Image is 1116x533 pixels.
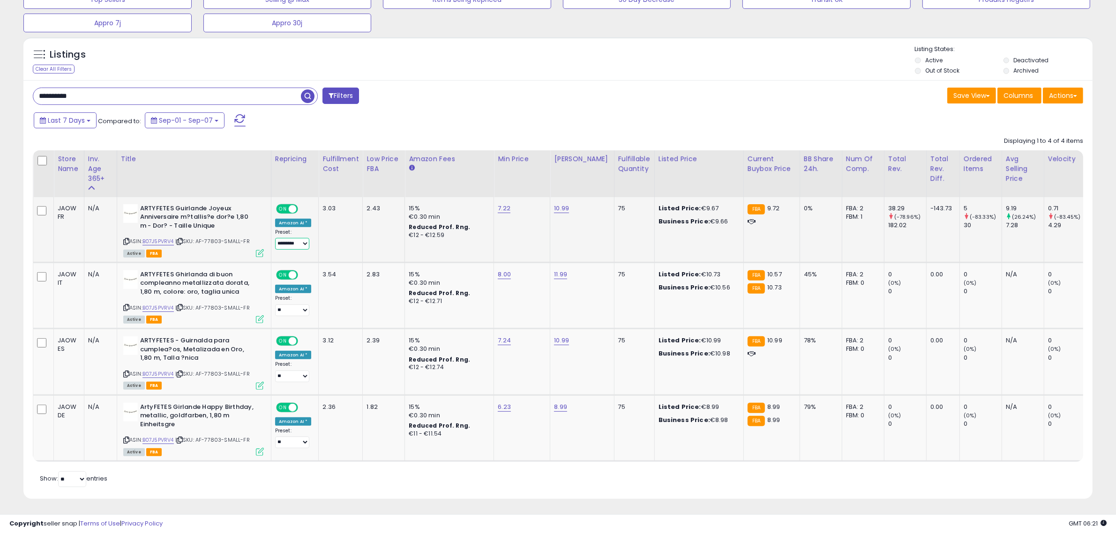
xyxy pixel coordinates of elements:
div: 4.29 [1048,221,1086,229]
small: (0%) [1048,412,1061,419]
div: 2.36 [322,403,355,411]
span: 2025-09-15 06:21 GMT [1069,519,1107,528]
small: FBA [748,204,765,215]
a: 10.99 [554,336,569,345]
span: FBA [146,382,162,390]
label: Archived [1014,67,1039,74]
div: 15% [409,403,487,411]
div: €10.56 [659,283,736,292]
small: FBA [748,270,765,281]
small: (0%) [964,345,977,353]
div: 0 [888,270,926,279]
b: Listed Price: [659,402,701,411]
h5: Listings [50,48,86,61]
span: OFF [297,403,312,411]
a: 8.00 [498,270,511,279]
div: Amazon AI * [275,219,312,227]
div: N/A [88,336,110,345]
a: B07J5PVRV4 [142,370,174,378]
div: ASIN: [123,336,264,388]
div: 0 [964,420,1002,428]
div: 0 [964,270,1002,279]
a: 8.99 [554,402,567,412]
div: 0 [1048,403,1086,411]
b: Business Price: [659,217,710,226]
div: FBA: 2 [846,270,877,279]
div: Amazon AI * [275,417,312,426]
span: All listings currently available for purchase on Amazon [123,250,145,258]
span: Sep-01 - Sep-07 [159,116,213,125]
span: | SKU: AF-77803-SMALL-FR [175,237,250,245]
strong: Copyright [9,519,44,528]
button: Sep-01 - Sep-07 [145,112,225,128]
span: | SKU: AF-77803-SMALL-FR [175,436,250,444]
div: 0 [888,354,926,362]
label: Deactivated [1014,56,1049,64]
img: 21zlaqSRzjL._SL40_.jpg [123,403,138,422]
div: Preset: [275,229,312,250]
div: FBM: 0 [846,279,877,287]
div: 0 [1048,287,1086,296]
div: 0 [964,354,1002,362]
span: OFF [297,205,312,213]
img: 21zlaqSRzjL._SL40_.jpg [123,270,138,289]
b: Listed Price: [659,204,701,213]
a: B07J5PVRV4 [142,304,174,312]
div: €12 - €12.59 [409,231,487,239]
b: Reduced Prof. Rng. [409,355,470,363]
div: €12 - €12.71 [409,297,487,305]
b: Listed Price: [659,270,701,279]
a: Privacy Policy [121,519,163,528]
small: FBA [748,336,765,347]
div: [PERSON_NAME] [554,154,610,164]
div: seller snap | | [9,519,163,528]
div: 38.29 [888,204,926,213]
div: FBM: 0 [846,411,877,420]
div: 0 [1048,354,1086,362]
div: €9.66 [659,217,736,226]
div: Amazon Fees [409,154,490,164]
div: 5 [964,204,1002,213]
div: 0 [888,403,926,411]
a: 7.24 [498,336,511,345]
a: 6.23 [498,402,511,412]
div: Fulfillment Cost [322,154,359,174]
div: Listed Price [659,154,740,164]
span: ON [277,271,289,279]
b: ARTYFETES Ghirlanda di buon compleanno metallizzata dorata, 1,80 m, colore: oro, taglia unica [140,270,254,299]
div: 15% [409,204,487,213]
small: FBA [748,283,765,294]
span: ON [277,337,289,345]
div: 75 [618,204,647,213]
div: 182.02 [888,221,926,229]
div: 2.43 [367,204,397,213]
small: Amazon Fees. [409,164,414,172]
div: 0 [964,287,1002,296]
span: | SKU: AF-77803-SMALL-FR [175,304,250,311]
div: 1.82 [367,403,397,411]
div: €8.98 [659,416,736,424]
div: FBM: 0 [846,345,877,353]
small: (0%) [1048,345,1061,353]
div: 30 [964,221,1002,229]
div: N/A [88,403,110,411]
div: -143.73 [930,204,952,213]
span: ON [277,205,289,213]
div: N/A [1006,336,1037,345]
span: 8.99 [767,402,780,411]
div: ASIN: [123,270,264,322]
span: OFF [297,271,312,279]
div: 7.28 [1006,221,1044,229]
small: FBA [748,416,765,426]
div: 3.12 [322,336,355,345]
span: Columns [1004,91,1033,100]
span: 10.99 [767,336,782,345]
b: Reduced Prof. Rng. [409,223,470,231]
button: Save View [947,88,996,104]
div: Velocity [1048,154,1082,164]
small: FBA [748,403,765,413]
span: 10.57 [767,270,782,279]
div: FBA: 2 [846,403,877,411]
b: Listed Price: [659,336,701,345]
div: Fulfillable Quantity [618,154,651,174]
